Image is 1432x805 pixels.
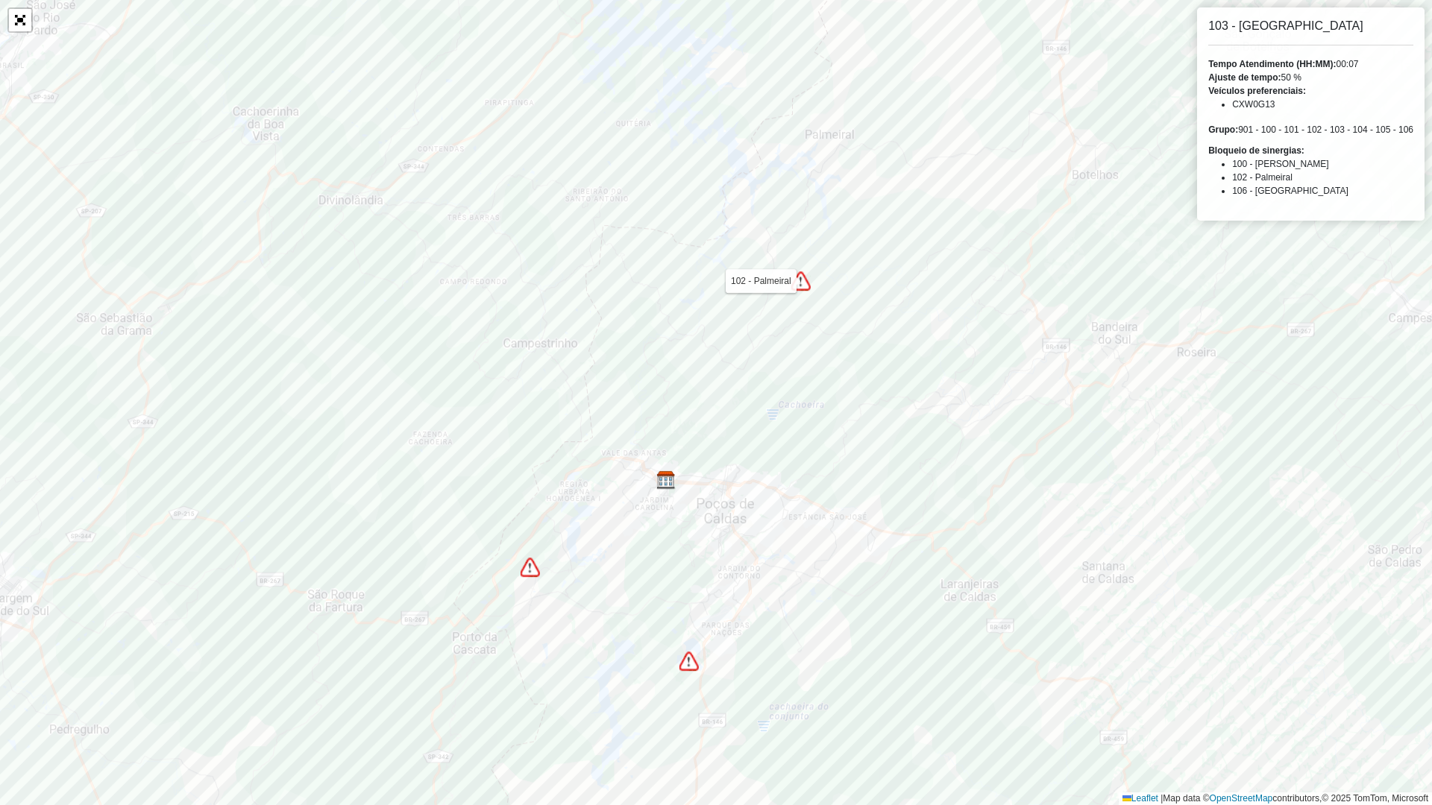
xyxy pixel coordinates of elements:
strong: Veículos preferenciais: [1208,86,1306,96]
strong: Ajuste de tempo: [1208,72,1281,83]
a: OpenStreetMap [1210,793,1273,804]
img: Bloqueio de sinergias [521,558,540,577]
img: Bloqueio de sinergias [679,651,699,671]
div: 50 % [1208,71,1413,84]
a: Abrir mapa em tela cheia [9,9,31,31]
li: 106 - [GEOGRAPHIC_DATA] [1232,184,1413,198]
li: 102 - Palmeiral [1232,171,1413,184]
div: 901 - 100 - 101 - 102 - 103 - 104 - 105 - 106 [1208,123,1413,136]
li: 100 - [PERSON_NAME] [1232,157,1413,171]
strong: Grupo: [1208,124,1238,135]
div: 00:07 [1208,57,1413,71]
img: Bloqueio de sinergias [791,271,811,291]
strong: Bloqueio de sinergias: [1208,145,1304,156]
span: | [1161,793,1163,804]
a: Leaflet [1122,793,1158,804]
li: CXW0G13 [1232,98,1413,111]
strong: Tempo Atendimento (HH:MM): [1208,59,1336,69]
h6: 103 - [GEOGRAPHIC_DATA] [1208,19,1413,33]
div: Map data © contributors,© 2025 TomTom, Microsoft [1119,792,1432,805]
